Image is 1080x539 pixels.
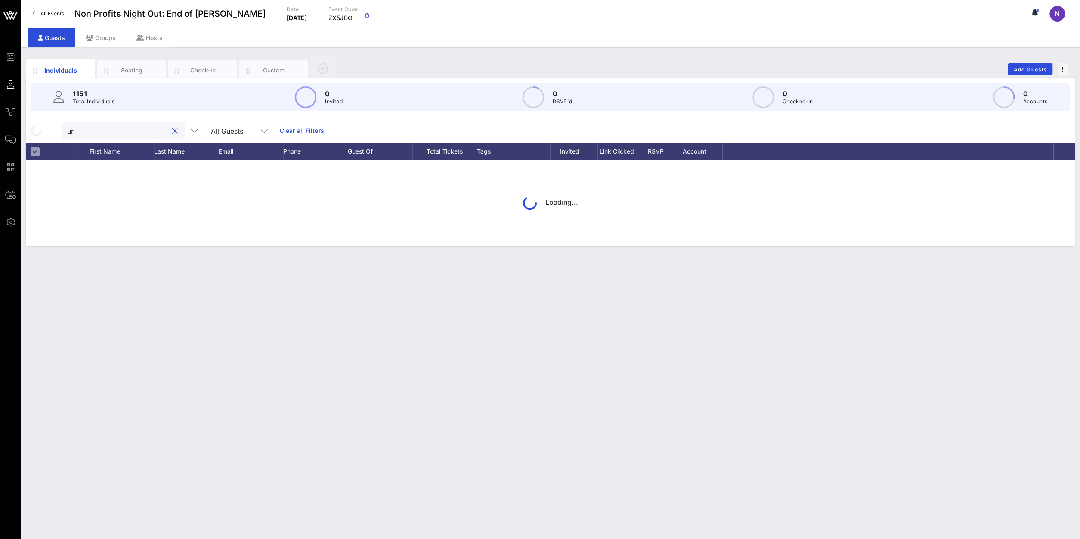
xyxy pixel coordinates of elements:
p: [DATE] [287,14,307,22]
p: 0 [325,89,343,99]
p: 0 [553,89,572,99]
p: Event Code [328,5,358,14]
div: Account [675,143,722,160]
div: Hosts [126,28,173,47]
p: Accounts [1023,97,1047,106]
div: Individuals [42,66,80,75]
div: Custom [255,66,293,74]
div: Link Clicked [597,143,645,160]
p: Checked-In [783,97,813,106]
span: N [1055,9,1060,18]
p: 0 [783,89,813,99]
p: ZX5JBO [328,14,358,22]
div: Check-In [184,66,222,74]
div: Phone [283,143,348,160]
div: First Name [90,143,154,160]
div: Groups [75,28,126,47]
a: Clear all Filters [280,126,324,136]
p: 0 [1023,89,1047,99]
button: clear icon [172,127,178,136]
span: All Events [40,10,64,17]
span: Add Guests [1013,66,1047,73]
div: Guest Of [348,143,412,160]
div: Loading... [523,196,578,210]
div: All Guests [206,122,275,139]
button: Add Guests [1008,63,1052,75]
div: Total Tickets [412,143,477,160]
a: All Events [28,7,69,21]
div: Invited [550,143,597,160]
div: Last Name [154,143,219,160]
p: 1151 [73,89,115,99]
div: RSVP [645,143,675,160]
p: Invited [325,97,343,106]
p: RSVP`d [553,97,572,106]
div: Seating [113,66,151,74]
div: Guests [28,28,75,47]
div: N [1049,6,1065,22]
p: Total Individuals [73,97,115,106]
span: Non Profits Night Out: End of [PERSON_NAME] [74,7,266,20]
div: All Guests [211,127,243,135]
div: Tags [477,143,550,160]
div: Email [219,143,283,160]
p: Date [287,5,307,14]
